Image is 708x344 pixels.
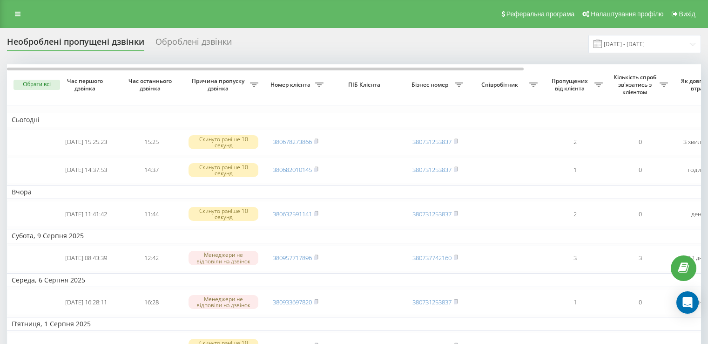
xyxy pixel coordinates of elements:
[189,251,258,265] div: Менеджери не відповіли на дзвінок
[542,245,607,271] td: 3
[542,201,607,227] td: 2
[607,245,673,271] td: 3
[607,289,673,315] td: 0
[119,129,184,155] td: 15:25
[542,289,607,315] td: 1
[61,77,111,92] span: Час першого дзвінка
[189,295,258,309] div: Менеджери не відповіли на дзвінок
[273,138,312,146] a: 380678273866
[412,210,452,218] a: 380731253837
[273,298,312,306] a: 380933697820
[189,207,258,221] div: Скинуто раніше 10 секунд
[189,163,258,177] div: Скинуто раніше 10 секунд
[679,10,695,18] span: Вихід
[7,37,144,51] div: Необроблені пропущені дзвінки
[189,135,258,149] div: Скинуто раніше 10 секунд
[119,157,184,183] td: 14:37
[273,254,312,262] a: 380957717896
[189,77,250,92] span: Причина пропуску дзвінка
[119,245,184,271] td: 12:42
[54,201,119,227] td: [DATE] 11:41:42
[506,10,575,18] span: Реферальна програма
[547,77,594,92] span: Пропущених від клієнта
[412,254,452,262] a: 380737742160
[119,201,184,227] td: 11:44
[336,81,395,89] span: ПІБ Клієнта
[273,210,312,218] a: 380632591141
[542,129,607,155] td: 2
[54,129,119,155] td: [DATE] 15:25:23
[119,289,184,315] td: 16:28
[612,74,660,96] span: Кількість спроб зв'язатись з клієнтом
[54,157,119,183] td: [DATE] 14:37:53
[412,138,452,146] a: 380731253837
[407,81,455,89] span: Бізнес номер
[412,298,452,306] a: 380731253837
[412,165,452,174] a: 380731253837
[607,201,673,227] td: 0
[676,291,699,314] div: Open Intercom Messenger
[607,129,673,155] td: 0
[54,289,119,315] td: [DATE] 16:28:11
[126,77,176,92] span: Час останнього дзвінка
[54,245,119,271] td: [DATE] 08:43:39
[273,165,312,174] a: 380682010145
[591,10,663,18] span: Налаштування профілю
[268,81,315,89] span: Номер клієнта
[607,157,673,183] td: 0
[542,157,607,183] td: 1
[155,37,232,51] div: Оброблені дзвінки
[472,81,529,89] span: Співробітник
[13,80,60,90] button: Обрати всі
